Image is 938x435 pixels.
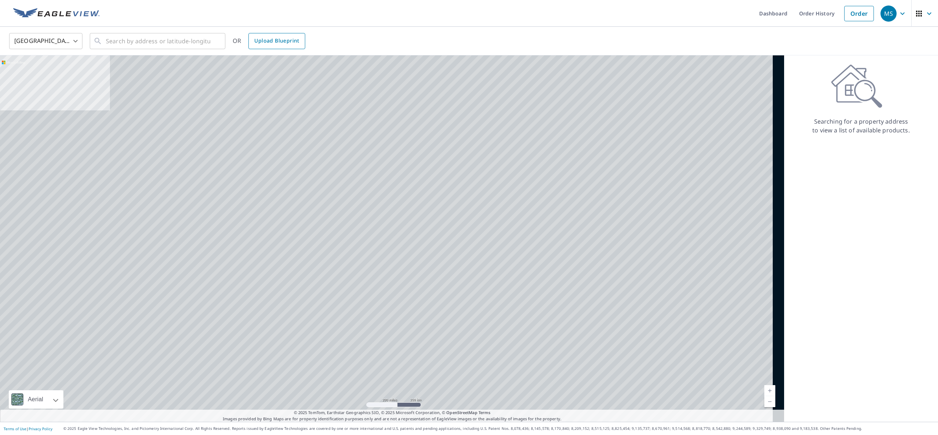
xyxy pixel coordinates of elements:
[4,426,26,431] a: Terms of Use
[233,33,305,49] div: OR
[29,426,52,431] a: Privacy Policy
[880,6,897,22] div: MS
[9,390,63,409] div: Aerial
[9,31,82,51] div: [GEOGRAPHIC_DATA]
[254,36,299,45] span: Upload Blueprint
[4,427,52,431] p: |
[63,426,934,431] p: © 2025 Eagle View Technologies, Inc. and Pictometry International Corp. All Rights Reserved. Repo...
[844,6,874,21] a: Order
[764,385,775,396] a: Current Level 5, Zoom In
[248,33,305,49] a: Upload Blueprint
[812,117,910,135] p: Searching for a property address to view a list of available products.
[106,31,210,51] input: Search by address or latitude-longitude
[479,410,491,415] a: Terms
[26,390,45,409] div: Aerial
[446,410,477,415] a: OpenStreetMap
[764,396,775,407] a: Current Level 5, Zoom Out
[13,8,100,19] img: EV Logo
[294,410,491,416] span: © 2025 TomTom, Earthstar Geographics SIO, © 2025 Microsoft Corporation, ©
